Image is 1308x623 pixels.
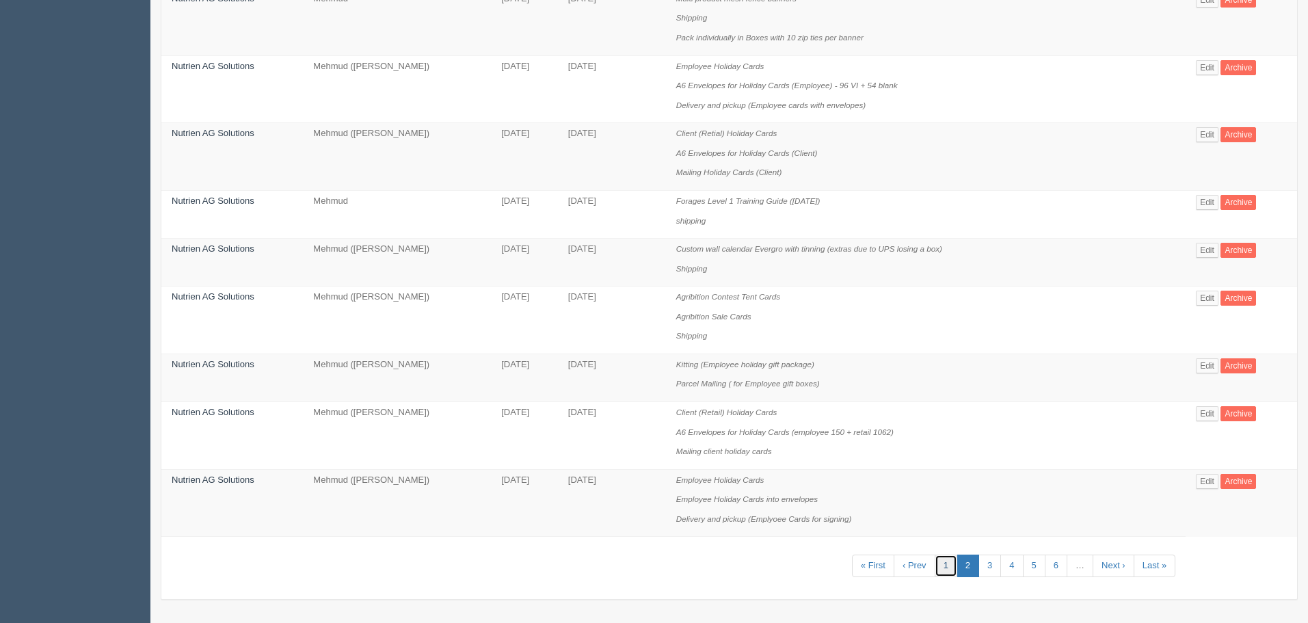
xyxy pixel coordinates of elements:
a: Archive [1220,195,1256,210]
a: 5 [1023,555,1045,577]
i: A6 Envelopes for Holiday Cards (employee 150 + retail 1062) [676,427,894,436]
a: Edit [1196,358,1218,373]
a: Edit [1196,60,1218,75]
i: Agribition Contest Tent Cards [676,292,780,301]
td: Mehmud ([PERSON_NAME]) [303,402,491,470]
a: Edit [1196,474,1218,489]
a: Nutrien AG Solutions [172,291,254,302]
a: Nutrien AG Solutions [172,61,254,71]
i: Delivery and pickup (Employee cards with envelopes) [676,101,866,109]
td: [DATE] [558,190,666,238]
i: shipping [676,216,706,225]
td: [DATE] [491,123,558,191]
td: Mehmud ([PERSON_NAME]) [303,55,491,123]
i: Shipping [676,264,708,273]
a: Archive [1220,60,1256,75]
a: Archive [1220,358,1256,373]
td: [DATE] [491,354,558,401]
a: Archive [1220,406,1256,421]
td: [DATE] [558,287,666,354]
td: [DATE] [491,190,558,238]
td: Mehmud ([PERSON_NAME]) [303,469,491,537]
i: Custom wall calendar Evergro with tinning (extras due to UPS losing a box) [676,244,942,253]
td: [DATE] [558,55,666,123]
a: Nutrien AG Solutions [172,475,254,485]
i: Client (Retail) Holiday Cards [676,408,777,416]
i: Delivery and pickup (Emplyoee Cards for signing) [676,514,852,523]
i: Mailing Holiday Cards (Client) [676,168,782,176]
i: A6 Envelopes for Holiday Cards (Employee) - 96 VI + 54 blank [676,81,898,90]
i: Pack individually in Boxes with 10 zip ties per banner [676,33,864,42]
a: 2 [957,555,979,577]
td: Mehmud ([PERSON_NAME]) [303,287,491,354]
td: [DATE] [491,239,558,287]
a: Archive [1220,291,1256,306]
i: Employee Holiday Cards into envelopes [676,494,818,503]
td: Mehmud ([PERSON_NAME]) [303,354,491,401]
td: Mehmud [303,190,491,238]
td: [DATE] [558,123,666,191]
i: Agribition Sale Cards [676,312,751,321]
td: Mehmud ([PERSON_NAME]) [303,123,491,191]
i: Shipping [676,331,708,340]
td: [DATE] [491,55,558,123]
a: Nutrien AG Solutions [172,128,254,138]
td: [DATE] [558,239,666,287]
a: Edit [1196,406,1218,421]
i: Employee Holiday Cards [676,475,764,484]
td: Mehmud ([PERSON_NAME]) [303,239,491,287]
i: Parcel Mailing ( for Employee gift boxes) [676,379,820,388]
td: [DATE] [491,402,558,470]
a: Edit [1196,291,1218,306]
td: [DATE] [558,469,666,537]
a: Next › [1093,555,1134,577]
a: Edit [1196,127,1218,142]
td: [DATE] [491,469,558,537]
a: Archive [1220,127,1256,142]
a: Nutrien AG Solutions [172,243,254,254]
a: Last » [1134,555,1175,577]
a: 3 [978,555,1001,577]
a: … [1067,555,1093,577]
i: Shipping [676,13,708,22]
i: Kitting (Employee holiday gift package) [676,360,814,369]
td: [DATE] [491,287,558,354]
i: A6 Envelopes for Holiday Cards (Client) [676,148,818,157]
i: Client (Retial) Holiday Cards [676,129,777,137]
i: Employee Holiday Cards [676,62,764,70]
a: 1 [935,555,957,577]
a: 6 [1045,555,1067,577]
a: Archive [1220,474,1256,489]
a: Nutrien AG Solutions [172,359,254,369]
td: [DATE] [558,354,666,401]
i: Mailing client holiday cards [676,447,772,455]
a: « First [852,555,894,577]
a: Edit [1196,243,1218,258]
a: Nutrien AG Solutions [172,407,254,417]
a: ‹ Prev [894,555,935,577]
a: Edit [1196,195,1218,210]
a: 4 [1000,555,1023,577]
i: Forages Level 1 Training Guide ([DATE]) [676,196,820,205]
td: [DATE] [558,402,666,470]
a: Archive [1220,243,1256,258]
a: Nutrien AG Solutions [172,196,254,206]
